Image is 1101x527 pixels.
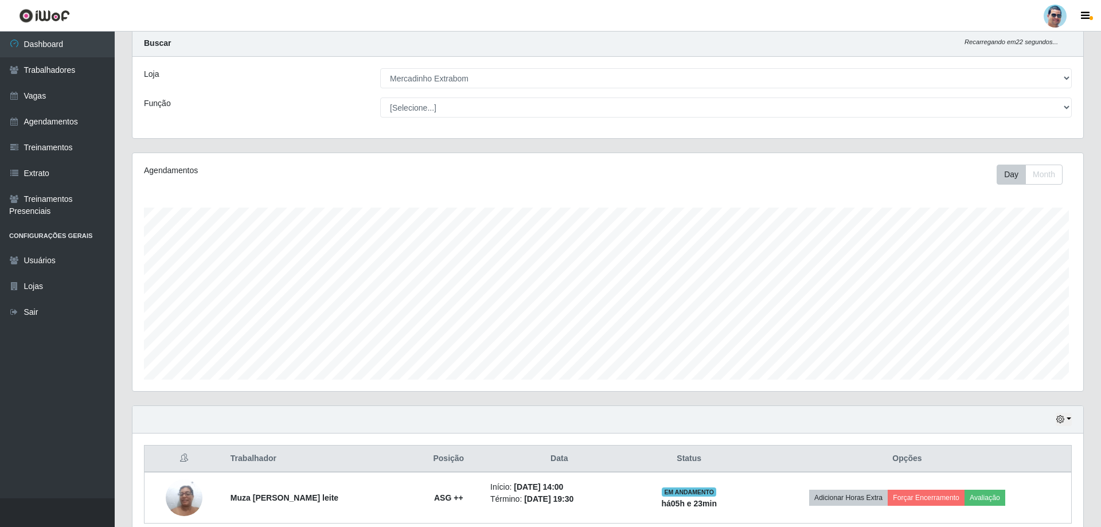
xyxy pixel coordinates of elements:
i: Recarregando em 22 segundos... [965,38,1058,45]
time: [DATE] 14:00 [514,482,563,491]
strong: há 05 h e 23 min [661,499,717,508]
button: Avaliação [965,490,1005,506]
span: EM ANDAMENTO [662,487,716,497]
button: Month [1025,165,1063,185]
th: Data [483,446,635,473]
div: Toolbar with button groups [997,165,1072,185]
button: Day [997,165,1026,185]
strong: ASG ++ [434,493,463,502]
img: CoreUI Logo [19,9,70,23]
time: [DATE] 19:30 [524,494,573,503]
th: Status [635,446,743,473]
label: Loja [144,68,159,80]
th: Opções [743,446,1072,473]
div: First group [997,165,1063,185]
button: Adicionar Horas Extra [809,490,888,506]
label: Função [144,97,171,110]
li: Término: [490,493,628,505]
th: Posição [414,446,483,473]
strong: Muza [PERSON_NAME] leite [231,493,338,502]
img: 1703019417577.jpeg [166,473,202,522]
strong: Buscar [144,38,171,48]
li: Início: [490,481,628,493]
th: Trabalhador [224,446,414,473]
div: Agendamentos [144,165,521,177]
button: Forçar Encerramento [888,490,965,506]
